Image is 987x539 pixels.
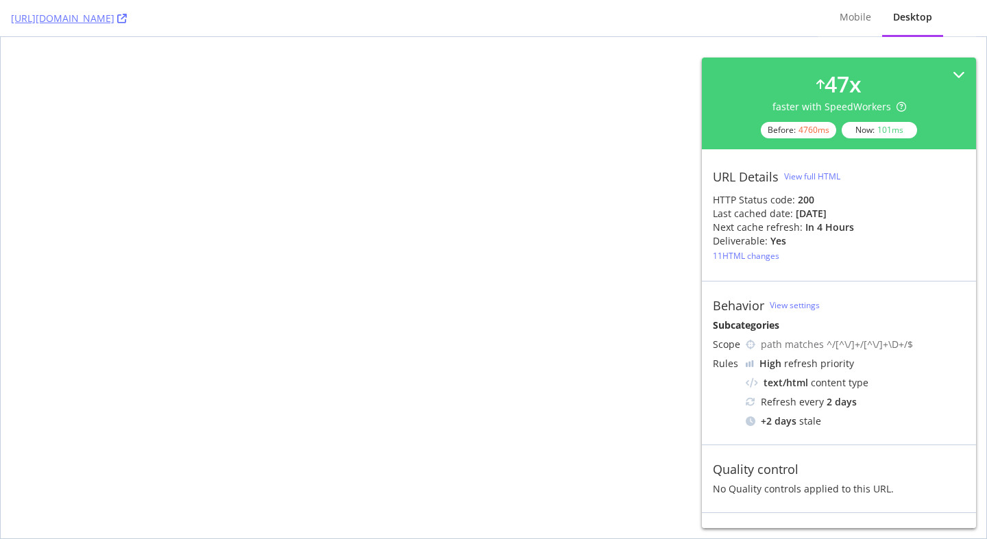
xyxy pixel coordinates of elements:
[796,207,827,221] div: [DATE]
[770,234,786,248] div: Yes
[805,221,854,234] div: in 4 hours
[713,221,803,234] div: Next cache refresh:
[746,395,965,409] div: Refresh every
[713,462,799,477] div: Quality control
[713,338,740,351] div: Scope
[713,357,740,371] div: Rules
[746,376,965,390] div: content type
[761,122,836,138] div: Before:
[784,166,840,188] button: View full HTML
[893,10,932,24] div: Desktop
[713,234,768,248] div: Deliverable:
[713,248,779,264] button: 11HTML changes
[713,318,965,332] div: Subcategories
[713,250,779,262] div: 11 HTML changes
[759,357,854,371] div: refresh priority
[842,122,917,138] div: Now:
[772,100,906,114] div: faster with SpeedWorkers
[877,124,903,136] div: 101 ms
[746,414,965,428] div: stale
[784,171,840,182] div: View full HTML
[761,414,796,428] div: + 2 days
[713,169,779,184] div: URL Details
[761,338,965,351] div: path matches ^/[^\/]+/[^\/]+\D+/$
[827,395,857,409] div: 2 days
[713,207,793,221] div: Last cached date:
[799,124,829,136] div: 4760 ms
[764,376,808,390] div: text/html
[713,298,764,313] div: Behavior
[770,299,820,311] a: View settings
[713,482,965,496] div: No Quality controls applied to this URL.
[11,12,127,25] a: [URL][DOMAIN_NAME]
[713,193,965,207] div: HTTP Status code:
[759,357,781,371] div: High
[746,360,754,367] img: cRr4yx4cyByr8BeLxltRlzBPIAAAAAElFTkSuQmCC
[798,193,814,206] strong: 200
[840,10,871,24] div: Mobile
[825,68,862,100] div: 47 x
